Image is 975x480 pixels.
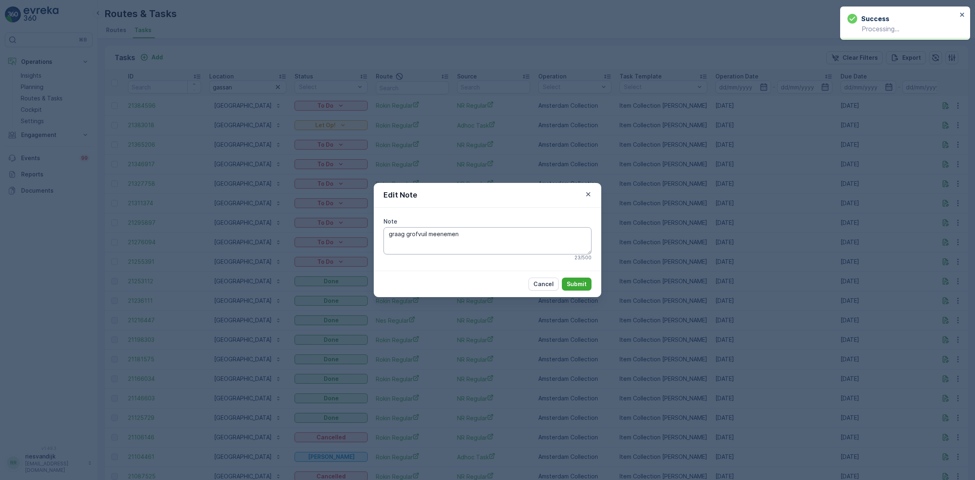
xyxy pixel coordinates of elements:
p: 23 / 500 [574,254,591,261]
label: Note [383,218,397,225]
button: Submit [562,278,591,291]
textarea: graag grofvuil meenemen [383,227,591,254]
button: close [960,11,965,19]
button: Cancel [529,278,559,291]
p: Submit [567,280,587,288]
p: Cancel [533,280,554,288]
p: Processing... [847,25,957,33]
p: Edit Note [383,189,417,201]
h3: Success [861,14,889,24]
